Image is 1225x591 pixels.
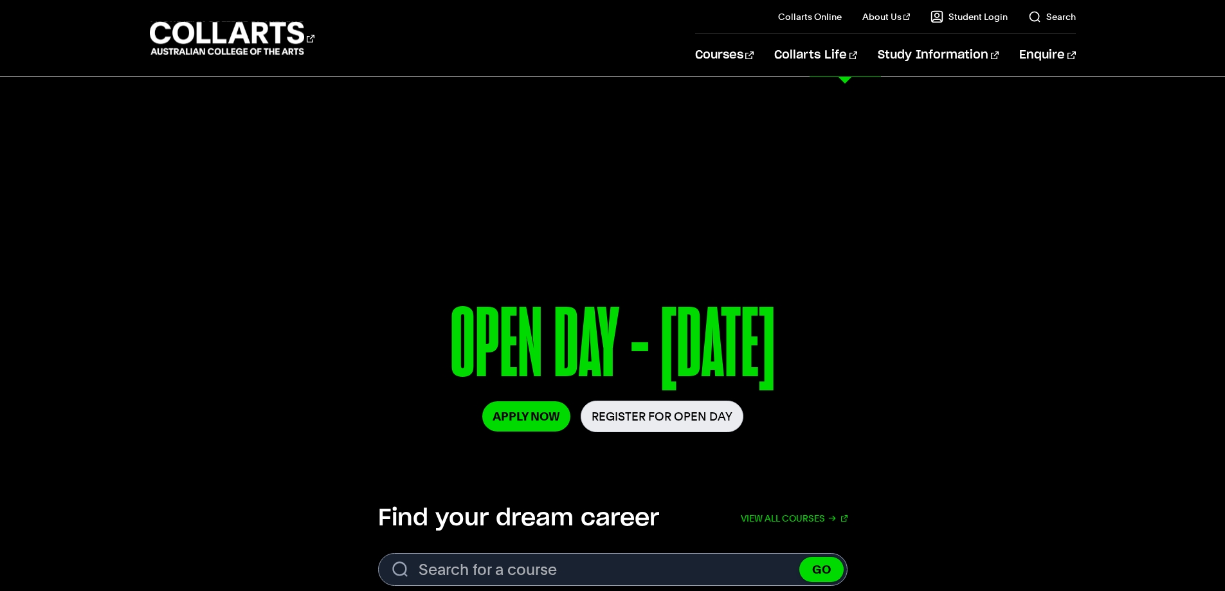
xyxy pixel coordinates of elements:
a: View all courses [741,504,848,532]
a: Courses [695,34,754,77]
a: Collarts Online [778,10,842,23]
a: About Us [862,10,910,23]
p: OPEN DAY - [DATE] [253,295,971,401]
form: Search [378,553,848,586]
a: Student Login [930,10,1008,23]
a: Register for Open Day [581,401,743,432]
a: Study Information [878,34,999,77]
button: GO [799,557,844,582]
h2: Find your dream career [378,504,659,532]
a: Apply Now [482,401,570,432]
a: Collarts Life [774,34,857,77]
a: Enquire [1019,34,1075,77]
input: Search for a course [378,553,848,586]
a: Search [1028,10,1076,23]
div: Go to homepage [150,20,314,57]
